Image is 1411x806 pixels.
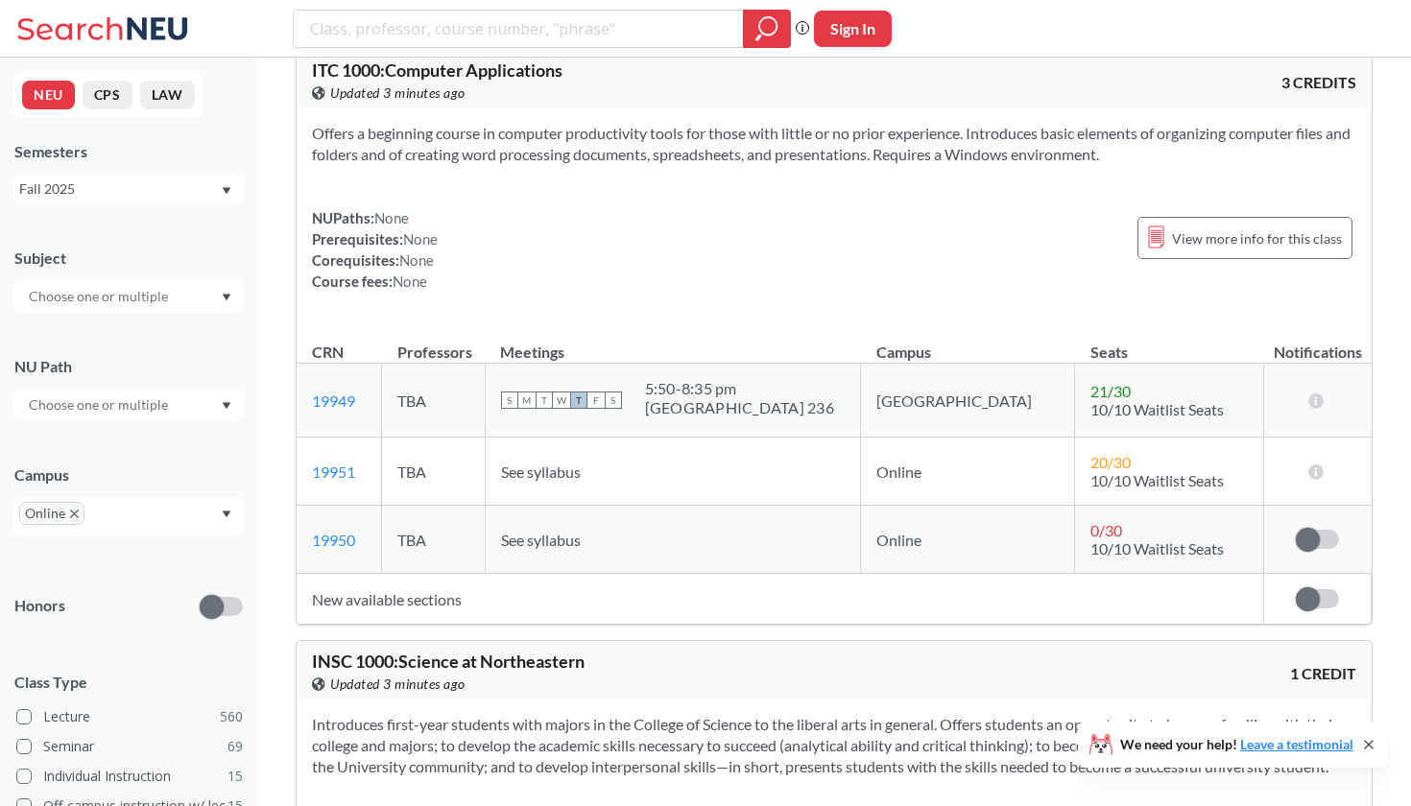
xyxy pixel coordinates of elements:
[570,391,587,409] span: T
[140,81,195,109] button: LAW
[814,11,892,47] button: Sign In
[485,322,861,364] th: Meetings
[1290,663,1356,684] span: 1 CREDIT
[19,393,180,416] input: Choose one or multiple
[605,391,622,409] span: S
[70,510,79,518] svg: X to remove pill
[1090,539,1224,557] span: 10/10 Waitlist Seats
[382,364,485,438] td: TBA
[553,391,570,409] span: W
[222,402,231,410] svg: Dropdown arrow
[19,285,180,308] input: Choose one or multiple
[14,174,243,204] div: Fall 2025Dropdown arrow
[1090,521,1122,539] span: 0 / 30
[1240,736,1353,752] a: Leave a testimonial
[14,141,243,162] div: Semesters
[312,207,438,292] div: NUPaths: Prerequisites: Corequisites: Course fees:
[312,714,1356,777] section: Introduces first-year students with majors in the College of Science to the liberal arts in gener...
[399,251,434,269] span: None
[501,531,581,549] span: See syllabus
[297,574,1264,625] td: New available sections
[14,672,243,693] span: Class Type
[861,364,1075,438] td: [GEOGRAPHIC_DATA]
[312,651,585,672] span: INSC 1000 : Science at Northeastern
[1172,226,1342,250] span: View more info for this class
[330,83,466,104] span: Updated 3 minutes ago
[743,10,791,48] div: magnifying glass
[1090,471,1224,489] span: 10/10 Waitlist Seats
[308,12,729,45] input: Class, professor, course number, "phrase"
[16,764,243,789] label: Individual Instruction
[1264,322,1372,364] th: Notifications
[220,706,243,727] span: 560
[222,294,231,301] svg: Dropdown arrow
[19,502,84,525] span: OnlineX to remove pill
[382,322,485,364] th: Professors
[312,123,1356,165] section: Offers a beginning course in computer productivity tools for those with little or no prior experi...
[312,391,355,410] a: 19949
[518,391,536,409] span: M
[382,506,485,574] td: TBA
[645,379,834,398] div: 5:50 - 8:35 pm
[14,464,243,486] div: Campus
[501,462,581,481] span: See syllabus
[14,595,65,617] p: Honors
[861,322,1075,364] th: Campus
[1090,382,1131,400] span: 21 / 30
[312,59,562,81] span: ITC 1000 : Computer Applications
[1281,72,1356,93] span: 3 CREDITS
[312,531,355,549] a: 19950
[645,398,834,417] div: [GEOGRAPHIC_DATA] 236
[1090,400,1224,418] span: 10/10 Waitlist Seats
[1075,322,1264,364] th: Seats
[587,391,605,409] span: F
[393,273,427,290] span: None
[330,674,466,695] span: Updated 3 minutes ago
[755,15,778,42] svg: magnifying glass
[312,342,344,363] div: CRN
[861,438,1075,506] td: Online
[861,506,1075,574] td: Online
[19,178,220,200] div: Fall 2025
[227,736,243,757] span: 69
[16,734,243,759] label: Seminar
[14,248,243,269] div: Subject
[222,510,231,518] svg: Dropdown arrow
[501,391,518,409] span: S
[22,81,75,109] button: NEU
[536,391,553,409] span: T
[14,389,243,421] div: Dropdown arrow
[403,230,438,248] span: None
[14,497,243,536] div: OnlineX to remove pillDropdown arrow
[374,209,409,226] span: None
[14,356,243,377] div: NU Path
[227,766,243,787] span: 15
[1120,738,1353,751] span: We need your help!
[382,438,485,506] td: TBA
[16,704,243,729] label: Lecture
[222,187,231,195] svg: Dropdown arrow
[83,81,132,109] button: CPS
[14,280,243,313] div: Dropdown arrow
[312,462,355,481] a: 19951
[1090,453,1131,471] span: 20 / 30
